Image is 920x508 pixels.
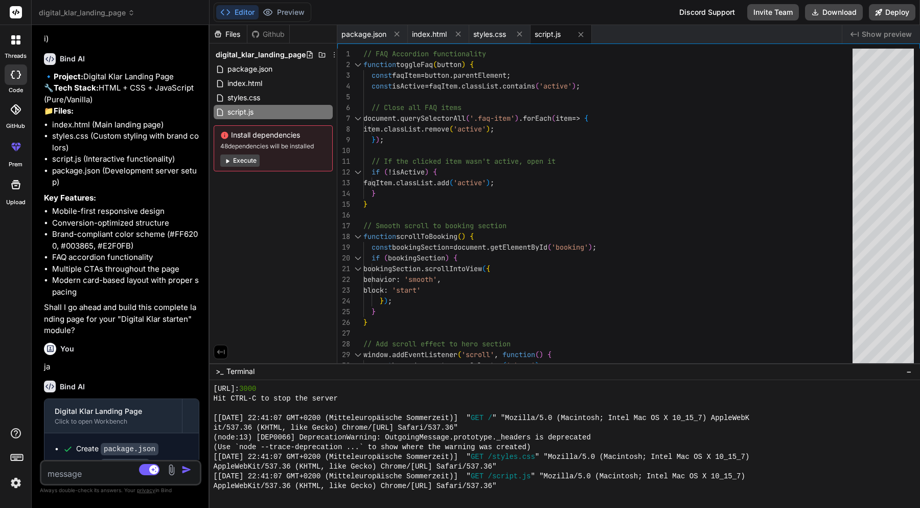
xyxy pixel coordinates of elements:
[351,113,364,124] div: Click to collapse the range.
[462,232,466,241] span: )
[494,350,498,359] span: ,
[388,253,445,262] span: bookingSection
[55,406,172,416] div: Digital Klar Landing Page
[470,114,515,123] span: '.faq-item'
[52,229,199,252] li: Brand-compliant color scheme (#FF6200, #003865, #E2F0FB)
[462,81,498,91] span: classList
[372,135,376,144] span: }
[337,306,350,317] div: 25
[372,361,392,370] span: const
[372,253,380,262] span: if
[363,285,384,295] span: block
[363,178,392,187] span: faqItem
[523,114,551,123] span: forEach
[372,81,392,91] span: const
[392,350,457,359] span: addEventListener
[76,459,150,470] div: Create
[490,124,494,134] span: ;
[588,242,592,252] span: )
[400,114,466,123] span: querySelectorAll
[337,263,350,274] div: 21
[363,339,511,348] span: // Add scroll effect to hero section
[44,399,182,433] button: Digital Klar Landing PageClick to open Workbench
[372,157,556,166] span: // If the clicked item wasn't active, open it
[44,361,199,373] p: ja
[473,29,506,39] span: styles.css
[363,350,388,359] span: window
[547,242,551,252] span: (
[337,339,350,349] div: 28
[519,114,523,123] span: .
[55,417,172,426] div: Click to open Workbench
[488,472,531,481] span: /script.js
[507,71,511,80] span: ;
[210,29,247,39] div: Files
[351,349,364,360] div: Click to collapse the range.
[214,452,471,462] span: [[DATE] 22:41:07 GMT+0200 (Mitteleuropäische Sommerzeit)] "
[372,103,462,112] span: // Close all FAQ items
[337,102,350,113] div: 6
[551,114,556,123] span: (
[376,135,380,144] span: )
[396,178,433,187] span: classList
[52,217,199,229] li: Conversion-optimized structure
[337,49,350,59] div: 1
[214,433,591,443] span: (node:13) [DEP0066] DeprecationWarning: OutgoingMessage.prototype._headers is deprecated
[392,178,396,187] span: .
[425,167,429,176] span: )
[462,60,466,69] span: )
[486,264,490,273] span: {
[502,361,507,370] span: (
[7,474,25,492] img: settings
[592,242,596,252] span: ;
[226,106,255,118] span: script.js
[384,296,388,305] span: )
[433,167,437,176] span: {
[576,81,580,91] span: ;
[214,384,239,394] span: [URL]:
[673,4,741,20] div: Discord Support
[392,81,425,91] span: isActive
[466,114,470,123] span: (
[363,264,421,273] span: bookingSection
[396,114,400,123] span: .
[412,361,445,370] span: document
[805,4,863,20] button: Download
[226,92,261,104] span: styles.css
[54,72,83,81] strong: Project:
[60,54,85,64] h6: Bind AI
[337,167,350,178] div: 12
[337,220,350,231] div: 17
[457,350,462,359] span: (
[351,167,364,178] div: Click to collapse the range.
[482,264,486,273] span: (
[337,59,350,70] div: 2
[396,275,400,284] span: :
[486,124,490,134] span: )
[52,263,199,275] li: Multiple CTAs throughout the page
[337,188,350,199] div: 14
[214,443,531,452] span: (Use `node --trace-deprecation ...` to show where the warning was created)
[337,231,350,242] div: 18
[337,285,350,296] div: 23
[337,210,350,220] div: 16
[433,60,437,69] span: (
[572,81,576,91] span: )
[906,366,912,377] span: −
[862,29,912,39] span: Show preview
[429,81,457,91] span: faqItem
[137,487,155,493] span: privacy
[226,366,255,377] span: Terminal
[449,242,453,252] span: =
[515,114,519,123] span: )
[904,363,914,380] button: −
[52,130,199,153] li: styles.css (Custom styling with brand colors)
[337,242,350,253] div: 19
[60,344,74,354] h6: You
[425,124,449,134] span: remove
[214,481,497,491] span: AppleWebKit/537.36 (KHTML, like Gecko) Chrome/[URL] Safari/537.36"
[40,485,201,495] p: Always double-check its answers. Your in Bind
[535,350,539,359] span: (
[531,472,745,481] span: " "Mozilla/5.0 (Macintosh; Intel Mac OS X 10_15_7)
[421,71,425,80] span: =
